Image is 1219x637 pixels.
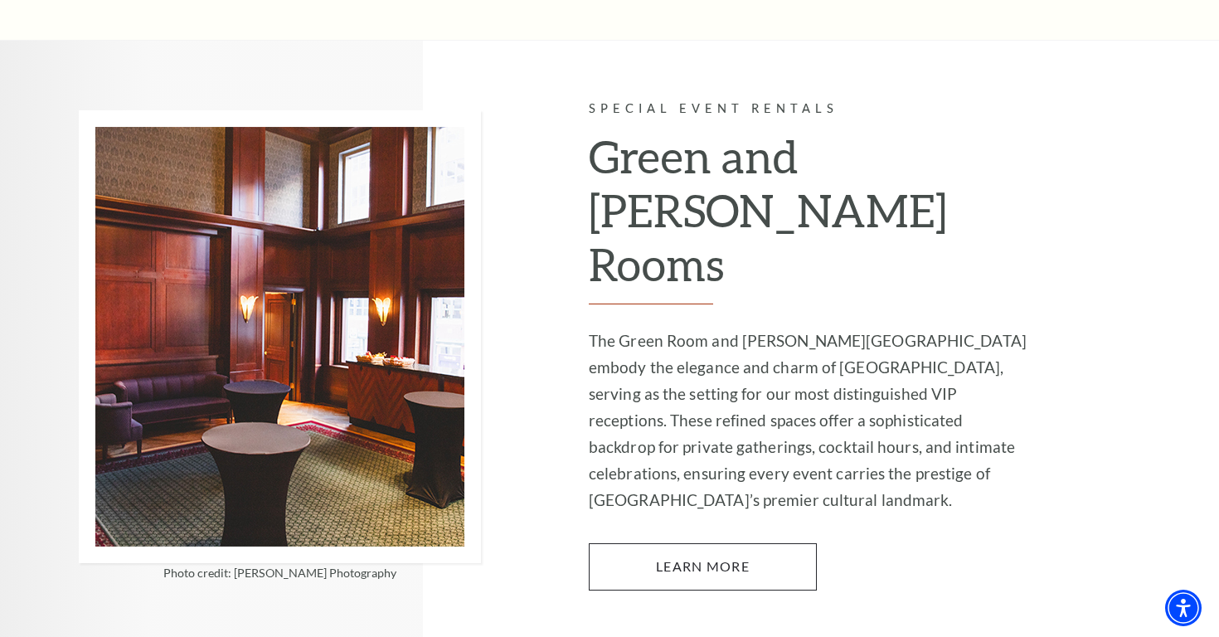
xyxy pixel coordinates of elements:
h2: Green and [PERSON_NAME] Rooms [589,129,1032,304]
p: Special Event Rentals [589,99,1032,119]
p: Photo credit: [PERSON_NAME] Photography [79,567,481,579]
a: Learn More Green and Richardson Rooms [589,543,817,590]
div: Accessibility Menu [1165,590,1202,626]
p: The Green Room and [PERSON_NAME][GEOGRAPHIC_DATA] embody the elegance and charm of [GEOGRAPHIC_DA... [589,328,1032,513]
img: Photo credit: Kimberly Lang Photography [79,110,481,563]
